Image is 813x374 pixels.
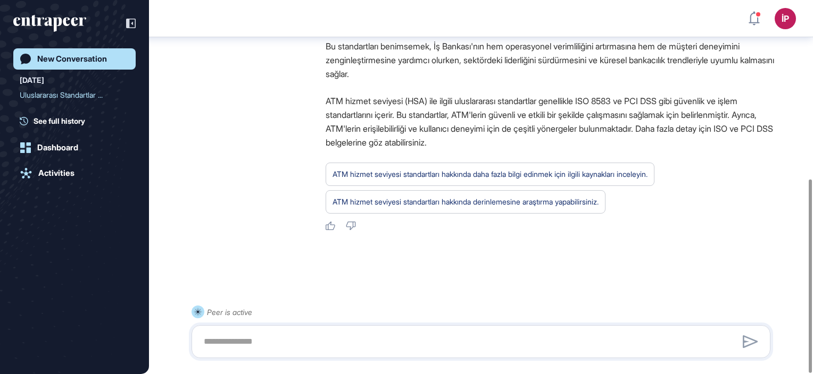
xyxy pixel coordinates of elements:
div: [DATE] [20,74,44,87]
a: Dashboard [13,137,136,158]
p: Bu standartları benimsemek, İş Bankası'nın hem operasyonel verimliliğini artırmasına hem de müşte... [326,39,779,81]
p: ATM hizmet seviyesi (HSA) ile ilgili uluslararası standartlar genellikle ISO 8583 ve PCI DSS gibi... [326,94,779,149]
a: New Conversation [13,48,136,70]
div: New Conversation [37,54,107,64]
div: Peer is active [207,305,252,319]
div: entrapeer-logo [13,15,86,32]
span: See full history [34,115,85,126]
a: Activities [13,163,136,184]
div: Activities [38,168,74,178]
a: See full history [20,115,136,126]
div: Uluslararası Standartlar Çerçevesinde ATM Hizmet Verme Seviyesi (HSA) ile İlgili Genel Kabul Göre... [20,87,129,104]
div: Uluslararası Standartlar ... [20,87,121,104]
div: Dashboard [37,143,78,152]
div: ATM hizmet seviyesi standartları hakkında daha fazla bilgi edinmek için ilgili kaynakları inceleyin. [333,167,648,181]
div: ATM hizmet seviyesi standartları hakkında derinlemesine araştırma yapabilirsiniz. [333,195,599,209]
button: İP [775,8,796,29]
